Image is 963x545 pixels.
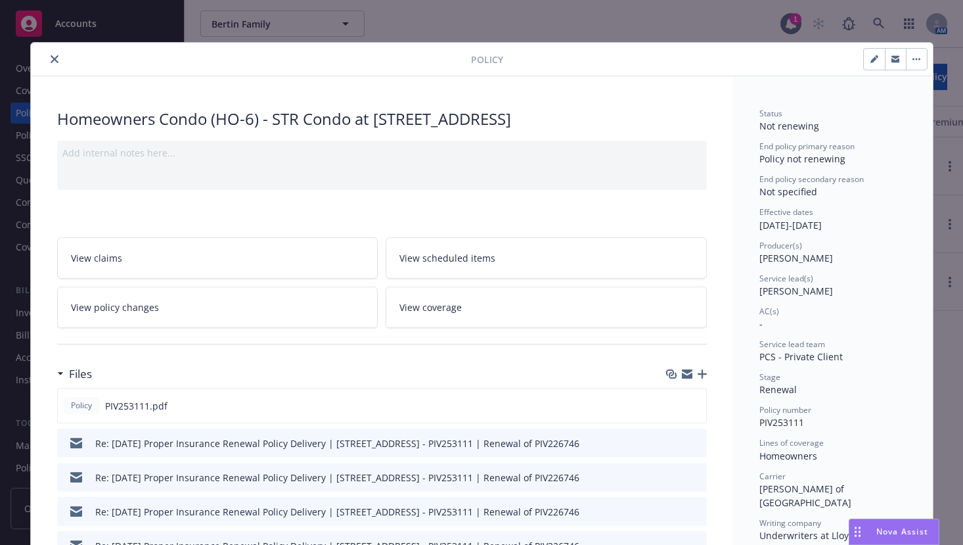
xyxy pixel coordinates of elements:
span: AC(s) [759,306,779,317]
span: Policy not renewing [759,153,845,165]
a: View scheduled items [386,237,707,279]
button: preview file [690,505,702,519]
span: Status [759,108,782,119]
span: End policy primary reason [759,141,855,152]
span: Producer(s) [759,240,802,251]
span: [PERSON_NAME] [759,285,833,297]
span: Renewal [759,383,797,396]
button: Nova Assist [849,519,939,545]
h3: Files [69,366,92,383]
div: Re: [DATE] Proper Insurance Renewal Policy Delivery | [STREET_ADDRESS] - PIV253111 | Renewal of P... [95,505,579,519]
a: View policy changes [57,287,378,328]
span: Writing company [759,517,821,529]
span: Policy [68,400,95,412]
div: [DATE] - [DATE] [759,206,907,231]
span: - [759,318,763,330]
span: View coverage [399,300,462,314]
div: Re: [DATE] Proper Insurance Renewal Policy Delivery | [STREET_ADDRESS] - PIV253111 | Renewal of P... [95,471,579,485]
span: Nova Assist [876,526,928,537]
span: [PERSON_NAME] [759,252,833,264]
span: View claims [71,251,122,265]
span: [PERSON_NAME] of [GEOGRAPHIC_DATA] [759,483,851,509]
div: Homeowners Condo (HO-6) - STR Condo at [STREET_ADDRESS] [57,108,707,130]
button: preview file [690,471,702,485]
button: download file [669,471,679,485]
span: Not renewing [759,120,819,132]
span: Service lead team [759,339,825,350]
div: Add internal notes here... [62,146,702,160]
a: View coverage [386,287,707,328]
span: View scheduled items [399,251,495,265]
button: download file [669,437,679,450]
div: Files [57,366,92,383]
span: Homeowners [759,450,817,462]
button: preview file [689,399,701,413]
a: View claims [57,237,378,279]
div: Drag to move [849,519,866,544]
span: PIV253111.pdf [105,399,168,413]
span: Carrier [759,471,786,482]
span: Effective dates [759,206,813,218]
button: close [47,51,62,67]
span: Lines of coverage [759,437,824,448]
span: Not specified [759,185,817,198]
button: preview file [690,437,702,450]
span: Policy [471,53,503,66]
button: download file [669,505,679,519]
div: Re: [DATE] Proper Insurance Renewal Policy Delivery | [STREET_ADDRESS] - PIV253111 | Renewal of P... [95,437,579,450]
span: PCS - Private Client [759,350,843,363]
span: Policy number [759,404,811,415]
span: View policy changes [71,300,159,314]
span: Service lead(s) [759,273,813,284]
span: Stage [759,371,780,383]
span: PIV253111 [759,416,804,429]
span: End policy secondary reason [759,174,864,185]
button: download file [668,399,679,413]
